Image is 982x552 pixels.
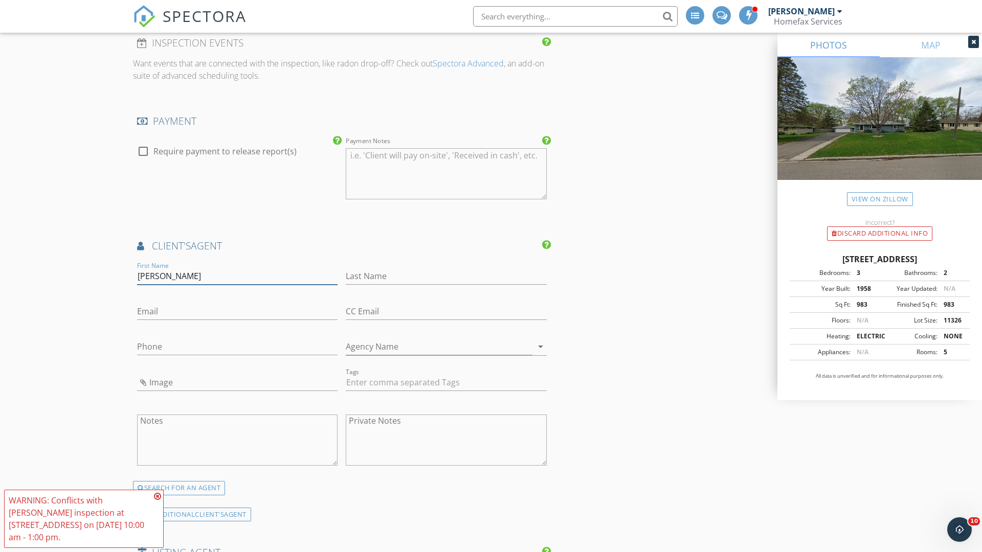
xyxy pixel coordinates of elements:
span: N/A [857,316,868,325]
input: Search everything... [473,6,678,27]
i: arrow_drop_down [534,340,547,353]
span: N/A [944,284,955,293]
iframe: Intercom live chat [947,517,972,542]
div: 983 [851,300,880,309]
div: [PERSON_NAME] [768,6,835,16]
div: 3 [851,268,880,278]
div: SEARCH FOR AN AGENT [133,481,225,495]
span: SPECTORA [163,5,247,27]
div: Homefax Services [774,16,842,27]
div: ADD ADDITIONAL AGENT [133,508,251,521]
div: Discard Additional info [827,226,932,241]
div: WARNING: Conflicts with [PERSON_NAME] inspection at [STREET_ADDRESS] on [DATE] 10:00 am - 1:00 pm. [9,494,151,543]
div: Cooling: [880,332,938,341]
img: streetview [777,57,982,204]
p: Want events that are connected with the inspection, like radon drop-off? Check out , an add-on su... [133,57,551,82]
div: Rooms: [880,348,938,357]
div: Heating: [793,332,851,341]
div: 11326 [938,316,967,325]
div: Year Built: [793,284,851,293]
span: client's [152,239,191,252]
img: The Best Home Inspection Software - Spectora [133,5,155,28]
span: client's [195,510,224,519]
div: Incorrect? [777,218,982,226]
div: Year Updated: [880,284,938,293]
div: Lot Size: [880,316,938,325]
a: PHOTOS [777,33,880,57]
div: 5 [938,348,967,357]
div: ELECTRIC [851,332,880,341]
a: View on Zillow [847,192,913,206]
div: 1958 [851,284,880,293]
span: 10 [968,517,980,525]
a: Spectora Advanced [433,58,504,69]
div: 983 [938,300,967,309]
p: All data is unverified and for informational purposes only. [790,373,970,380]
div: 2 [938,268,967,278]
a: MAP [880,33,982,57]
div: Appliances: [793,348,851,357]
a: SPECTORA [133,14,247,35]
div: Bathrooms: [880,268,938,278]
div: [STREET_ADDRESS] [790,253,970,265]
span: N/A [857,348,868,356]
h4: INSPECTION EVENTS [137,36,547,50]
div: NONE [938,332,967,341]
input: Image [137,374,338,391]
div: Floors: [793,316,851,325]
div: Bedrooms: [793,268,851,278]
label: Require payment to release report(s) [153,146,297,156]
h4: AGENT [137,239,547,252]
h4: PAYMENT [137,114,547,128]
div: Sq Ft: [793,300,851,309]
textarea: Notes [137,415,338,466]
div: Finished Sq Ft: [880,300,938,309]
